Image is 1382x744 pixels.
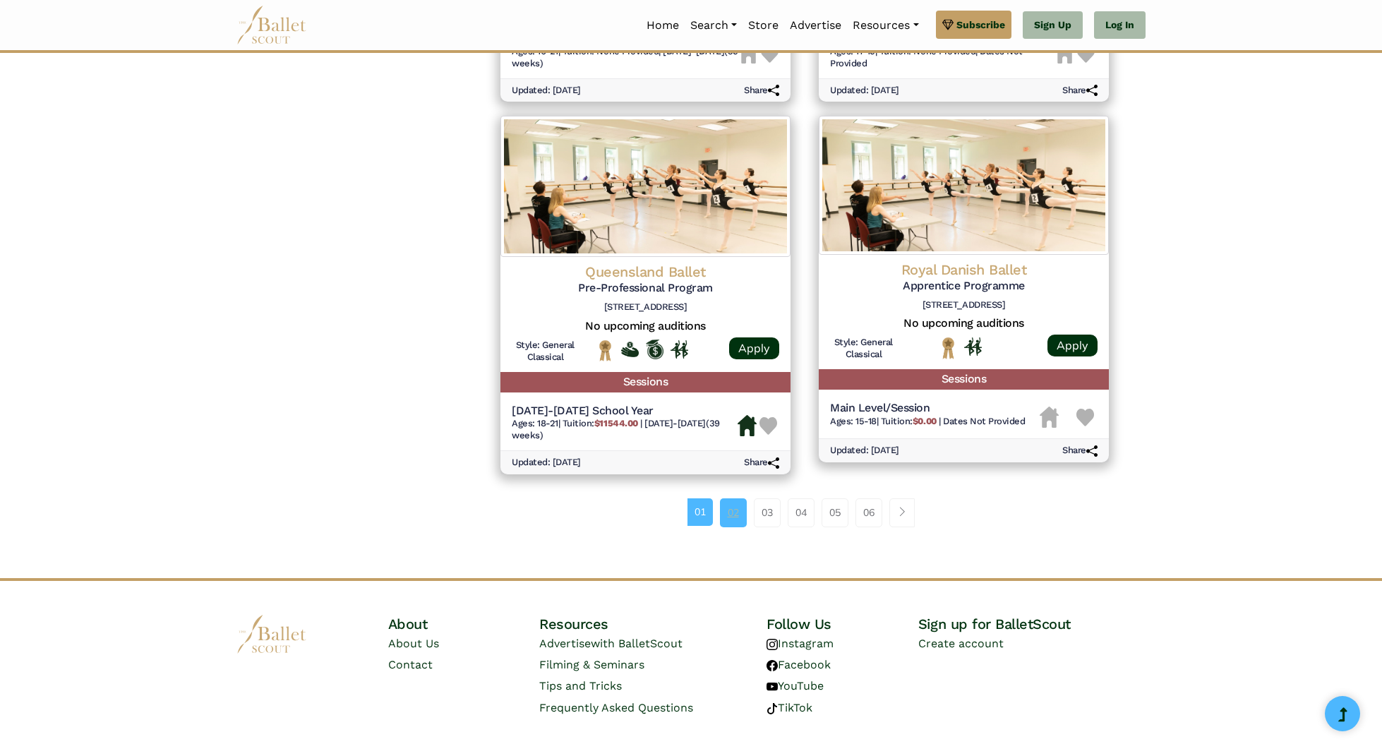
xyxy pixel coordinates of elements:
a: Instagram [767,637,834,650]
h6: | | [512,46,739,70]
a: 04 [788,498,815,527]
span: Tuition: None Provided [563,46,659,56]
img: youtube logo [767,681,778,692]
a: Home [641,11,685,40]
img: Housing Unavailable [1055,42,1074,64]
h4: About [388,615,540,633]
img: In Person [671,340,688,359]
a: Sign Up [1023,11,1083,40]
h6: [STREET_ADDRESS] [830,299,1098,311]
h5: Sessions [819,369,1109,390]
img: Housing Available [738,415,757,436]
h6: Updated: [DATE] [512,457,581,469]
a: TikTok [767,701,812,714]
img: Housing Unavailable [1040,407,1059,428]
span: Tuition: [881,416,939,426]
img: logo [236,615,307,654]
img: Logo [500,116,791,257]
a: YouTube [767,679,824,692]
h4: Queensland Ballet [512,263,779,281]
a: Facebook [767,658,831,671]
h6: [STREET_ADDRESS] [512,301,779,313]
h6: Style: General Classical [830,337,897,361]
img: Heart [761,45,779,63]
a: Create account [918,637,1004,650]
h5: Pre-Professional Program [512,281,779,296]
a: Resources [847,11,924,40]
span: Ages: 15-18 [830,416,877,426]
img: Offers Scholarship [646,340,663,359]
img: National [939,337,957,359]
h6: | | [830,46,1055,70]
img: Heart [759,417,777,435]
img: Heart [1076,409,1094,426]
h5: No upcoming auditions [830,316,1098,331]
a: Apply [1047,335,1098,356]
a: Advertise [784,11,847,40]
h6: Updated: [DATE] [830,445,899,457]
span: Ages: 18-21 [512,418,558,428]
h4: Resources [539,615,767,633]
img: Offers Financial Aid [621,342,639,357]
b: $0.00 [913,416,937,426]
a: Tips and Tricks [539,679,622,692]
a: 01 [687,498,713,525]
img: Logo [819,116,1109,254]
a: 02 [720,498,747,527]
a: Contact [388,658,433,671]
h4: Sign up for BalletScout [918,615,1146,633]
h5: Apprentice Programme [830,279,1098,294]
h5: No upcoming auditions [512,319,779,334]
h6: | | [830,416,1026,428]
h6: Share [1062,445,1098,457]
span: Subscribe [956,17,1005,32]
img: tiktok logo [767,703,778,714]
h6: Share [744,457,779,469]
img: National [596,340,614,361]
span: [DATE]-[DATE] (39 weeks) [512,418,720,440]
span: Dates Not Provided [943,416,1025,426]
span: Tuition: None Provided [879,46,975,56]
a: Advertisewith BalletScout [539,637,683,650]
a: Frequently Asked Questions [539,701,693,714]
h6: Updated: [DATE] [830,85,899,97]
img: gem.svg [942,17,954,32]
a: 03 [754,498,781,527]
a: 06 [855,498,882,527]
span: [DATE]-[DATE] (39 weeks) [512,46,738,68]
img: In Person [964,337,982,356]
img: Housing Unavailable [739,42,758,64]
h5: Main Level/Session [830,401,1026,416]
span: Dates Not Provided [830,46,1023,68]
nav: Page navigation example [687,498,923,527]
a: Apply [729,337,779,359]
span: Ages: 16-21 [512,46,558,56]
h5: Sessions [500,372,791,392]
a: About Us [388,637,439,650]
h6: Share [1062,85,1098,97]
a: Filming & Seminars [539,658,644,671]
h6: Style: General Classical [512,340,579,364]
a: Search [685,11,743,40]
h6: | | [512,418,738,442]
img: Heart [1077,45,1095,63]
a: 05 [822,498,848,527]
b: $11544.00 [594,418,638,428]
h5: [DATE]-[DATE] School Year [512,404,738,419]
a: Subscribe [936,11,1011,39]
a: Log In [1094,11,1146,40]
h6: Updated: [DATE] [512,85,581,97]
h4: Follow Us [767,615,918,633]
img: facebook logo [767,660,778,671]
a: Store [743,11,784,40]
span: with BalletScout [591,637,683,650]
span: Tuition: [563,418,640,428]
h6: Share [744,85,779,97]
span: Ages: 17-19 [830,46,875,56]
h4: Royal Danish Ballet [830,260,1098,279]
img: instagram logo [767,639,778,650]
